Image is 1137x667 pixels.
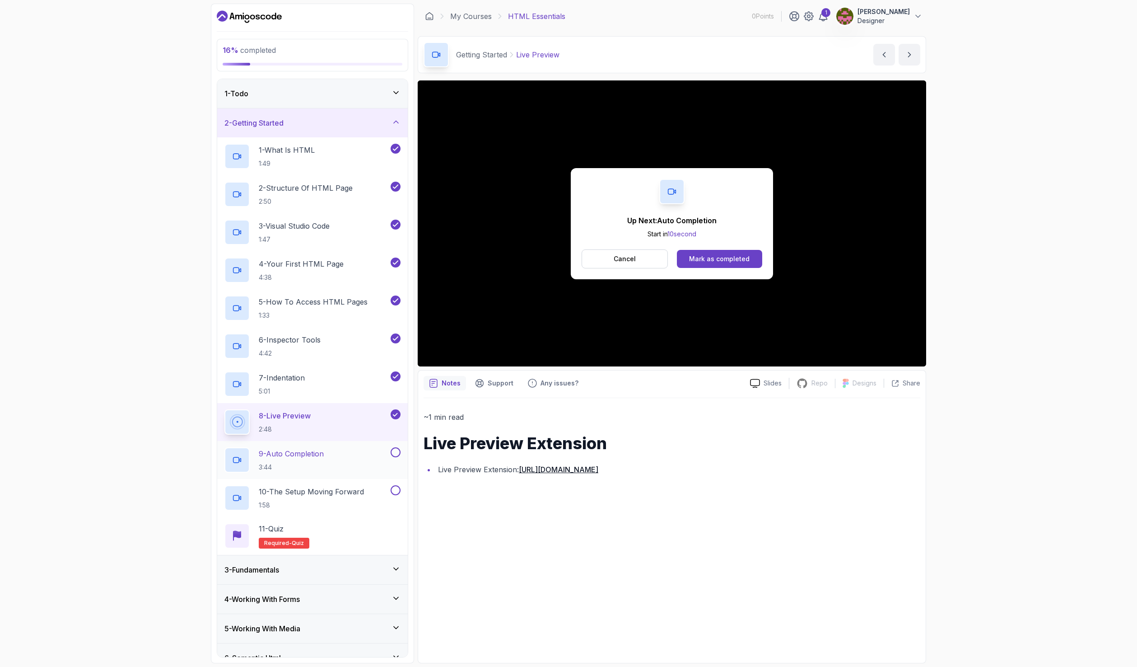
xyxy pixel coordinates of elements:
button: Feedback button [522,376,584,390]
p: 2:50 [259,197,353,206]
span: Required- [264,540,292,547]
h3: 4 - Working With Forms [224,594,300,605]
p: 10 - The Setup Moving Forward [259,486,364,497]
a: 1 [818,11,829,22]
p: Designer [857,16,910,25]
p: Slides [764,379,782,388]
p: 3:44 [259,463,324,472]
p: Getting Started [456,49,507,60]
button: next content [899,44,920,66]
span: 16 % [223,46,238,55]
a: Dashboard [425,12,434,21]
a: [URL][DOMAIN_NAME] [519,465,598,474]
h1: Live Preview Extension [424,434,920,452]
button: 5-How To Access HTML Pages1:33 [224,296,401,321]
a: Dashboard [217,9,282,24]
h3: 2 - Getting Started [224,117,284,128]
p: [PERSON_NAME] [857,7,910,16]
a: Slides [743,379,789,388]
div: Mark as completed [689,254,750,263]
h3: 3 - Fundamentals [224,564,279,575]
button: user profile image[PERSON_NAME]Designer [836,7,923,25]
button: Support button [470,376,519,390]
p: 6 - Inspector Tools [259,334,321,345]
iframe: 9 - Live Preview [418,80,926,366]
button: previous content [873,44,895,66]
button: 8-Live Preview2:48 [224,409,401,435]
p: 5 - How To Access HTML Pages [259,296,368,307]
button: 3-Fundamentals [217,555,408,584]
p: Live Preview [516,49,559,60]
button: notes button [424,376,466,390]
a: My Courses [450,11,492,22]
h3: 6 - Semantic Html [224,653,281,663]
button: Cancel [582,249,668,268]
p: 8 - Live Preview [259,410,311,421]
p: Repo [811,379,828,388]
p: 4 - Your First HTML Page [259,258,344,269]
p: Notes [442,379,461,388]
button: Share [884,379,920,388]
h3: 1 - Todo [224,88,248,99]
p: Start in [627,230,717,239]
p: Support [488,379,513,388]
p: Designs [853,379,876,388]
span: 10 second [667,230,696,238]
p: 2:48 [259,425,311,434]
button: 1-What Is HTML1:49 [224,144,401,169]
h3: 5 - Working With Media [224,623,300,634]
span: completed [223,46,276,55]
p: ~1 min read [424,411,920,423]
p: 4:38 [259,273,344,282]
p: 2 - Structure Of HTML Page [259,183,353,193]
p: Any issues? [541,379,578,388]
p: 1:47 [259,235,330,244]
span: quiz [292,540,304,547]
p: Up Next: Auto Completion [627,215,717,226]
p: 1:33 [259,311,368,320]
p: 0 Points [752,12,774,21]
p: 1 - What Is HTML [259,145,315,155]
button: Mark as completed [677,250,762,268]
p: Share [903,379,920,388]
button: 7-Indentation5:01 [224,371,401,397]
p: HTML Essentials [508,11,565,22]
p: 1:49 [259,159,315,168]
button: 10-The Setup Moving Forward1:58 [224,485,401,511]
img: user profile image [836,8,853,25]
button: 9-Auto Completion3:44 [224,447,401,473]
div: 1 [821,8,830,17]
p: 1:58 [259,501,364,510]
button: 4-Working With Forms [217,585,408,614]
li: Live Preview Extension: [435,463,920,476]
button: 3-Visual Studio Code1:47 [224,220,401,245]
button: 1-Todo [217,79,408,108]
p: 5:01 [259,387,305,396]
p: 3 - Visual Studio Code [259,221,330,231]
p: 11 - Quiz [259,523,284,534]
p: 9 - Auto Completion [259,448,324,459]
button: 2-Structure Of HTML Page2:50 [224,182,401,207]
button: 4-Your First HTML Page4:38 [224,258,401,283]
button: 11-QuizRequired-quiz [224,523,401,549]
p: Cancel [614,254,636,263]
p: 7 - Indentation [259,372,305,383]
button: 6-Inspector Tools4:42 [224,333,401,359]
button: 5-Working With Media [217,614,408,643]
button: 2-Getting Started [217,108,408,137]
p: 4:42 [259,349,321,358]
